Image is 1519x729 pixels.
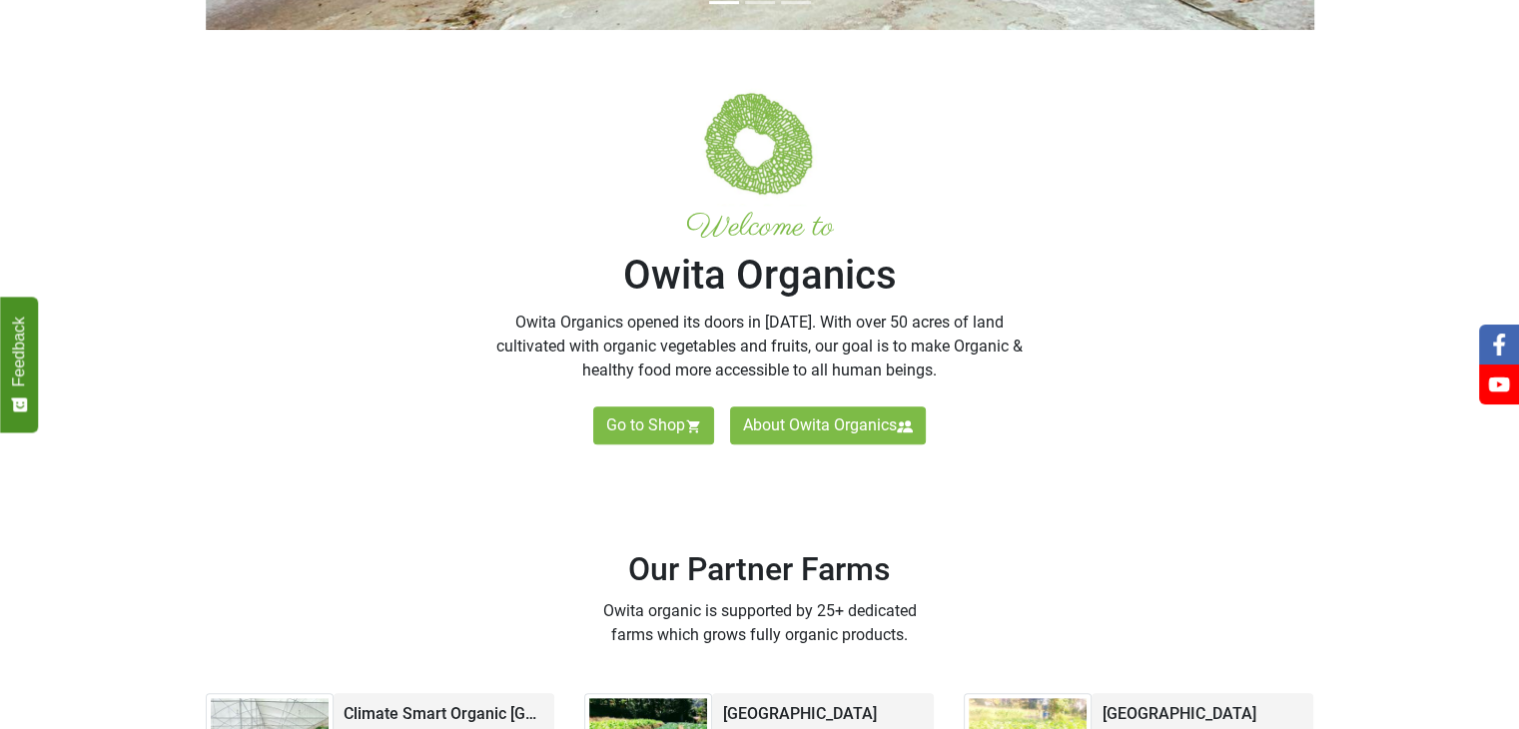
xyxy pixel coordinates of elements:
[584,599,934,647] p: Owita organic is supported by 25+ dedicated farms which grows fully organic products.
[593,406,714,444] a: Go to Shop
[490,206,1030,303] h1: Owita Organics
[490,311,1030,382] p: Owita Organics opened its doors in [DATE]. With over 50 acres of land cultivated with organic veg...
[722,703,924,725] h2: [GEOGRAPHIC_DATA]
[10,317,28,386] span: Feedback
[344,703,545,725] h2: Climate Smart Organic [GEOGRAPHIC_DATA]
[696,78,824,206] img: Welcome to Owita Organics
[490,206,1030,249] small: Welcome to
[1102,703,1303,725] h2: [GEOGRAPHIC_DATA]
[584,548,934,591] h2: Our Partner Farms
[730,406,926,444] a: About Owita Organics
